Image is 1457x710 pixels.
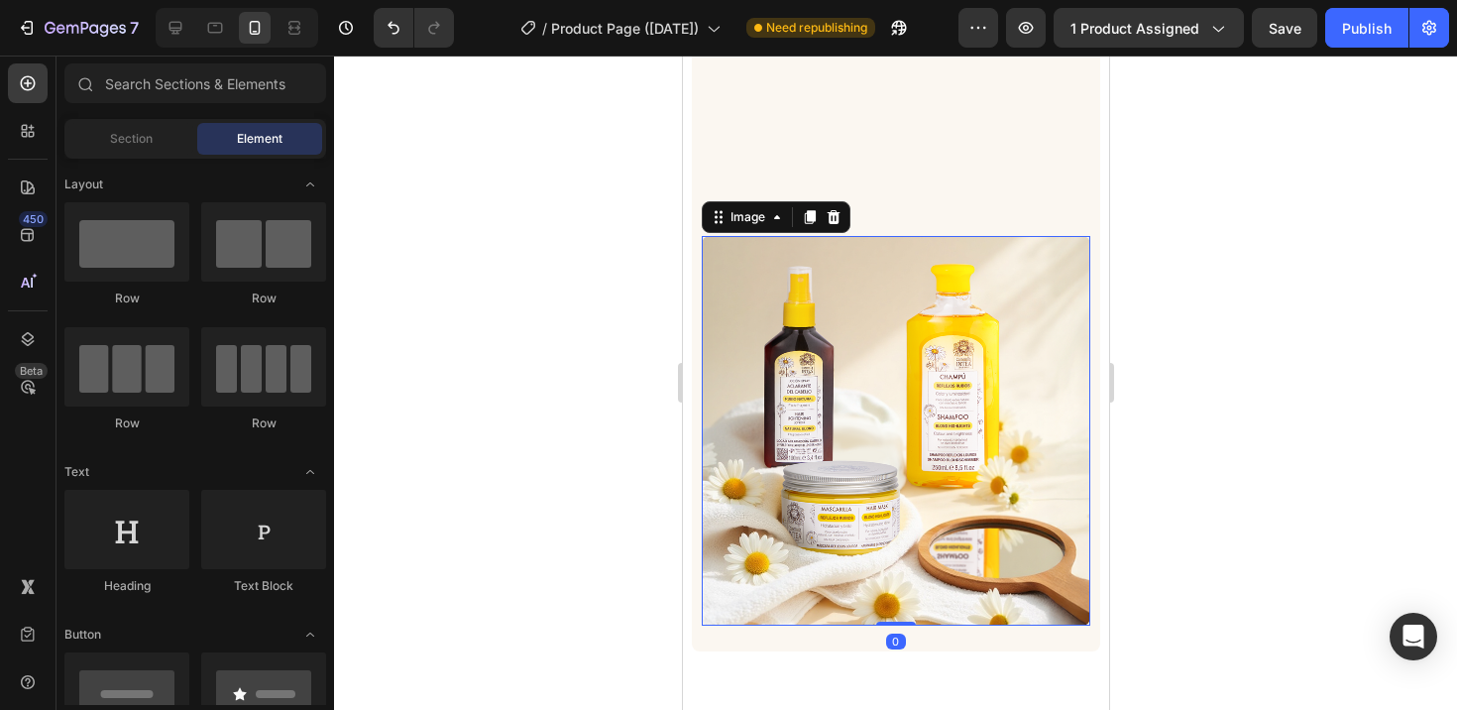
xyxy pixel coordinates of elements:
[542,18,547,39] span: /
[64,577,189,595] div: Heading
[64,626,101,644] span: Button
[19,180,408,570] img: gempages_490481196828984467-2eace8ac-dfab-431b-8607-17689e1f2e9b.png
[237,130,282,148] span: Element
[1325,8,1408,48] button: Publish
[15,363,48,379] div: Beta
[19,211,48,227] div: 450
[1269,20,1301,37] span: Save
[294,169,326,200] span: Toggle open
[110,130,153,148] span: Section
[1342,18,1392,39] div: Publish
[551,18,699,39] span: Product Page ([DATE])
[64,290,189,307] div: Row
[64,176,103,193] span: Layout
[8,8,148,48] button: 7
[766,19,867,37] span: Need republishing
[201,290,326,307] div: Row
[64,463,89,481] span: Text
[1390,613,1437,660] div: Open Intercom Messenger
[1054,8,1244,48] button: 1 product assigned
[201,414,326,432] div: Row
[1070,18,1199,39] span: 1 product assigned
[294,456,326,488] span: Toggle open
[44,153,86,171] div: Image
[64,63,326,103] input: Search Sections & Elements
[1252,8,1317,48] button: Save
[203,578,223,594] div: 0
[130,16,139,40] p: 7
[294,619,326,651] span: Toggle open
[201,577,326,595] div: Text Block
[683,56,1109,710] iframe: Design area
[374,8,454,48] div: Undo/Redo
[64,414,189,432] div: Row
